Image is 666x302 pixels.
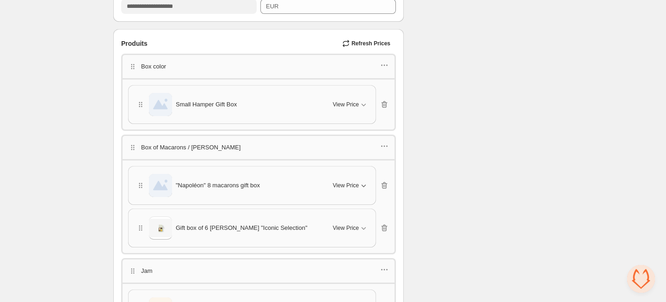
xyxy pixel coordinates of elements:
[149,93,172,116] img: Small Hamper Gift Box
[266,2,278,11] div: EUR
[327,97,374,112] button: View Price
[141,62,166,71] p: Box color
[327,178,374,193] button: View Price
[627,265,655,293] div: Open chat
[327,221,374,235] button: View Price
[141,266,153,276] p: Jam
[176,223,308,233] span: Gift box of 6 [PERSON_NAME] "Iconic Selection"
[339,37,396,50] button: Refresh Prices
[333,224,359,232] span: View Price
[176,100,237,109] span: Small Hamper Gift Box
[149,174,172,197] img: "Napoléon" 8 macarons gift box
[121,39,148,48] span: Produits
[351,40,390,47] span: Refresh Prices
[149,219,172,237] img: Gift box of 6 Eugénie "Iconic Selection"
[141,143,240,152] p: Box of Macarons / [PERSON_NAME]
[176,181,260,190] span: "Napoléon" 8 macarons gift box
[333,101,359,108] span: View Price
[333,182,359,189] span: View Price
